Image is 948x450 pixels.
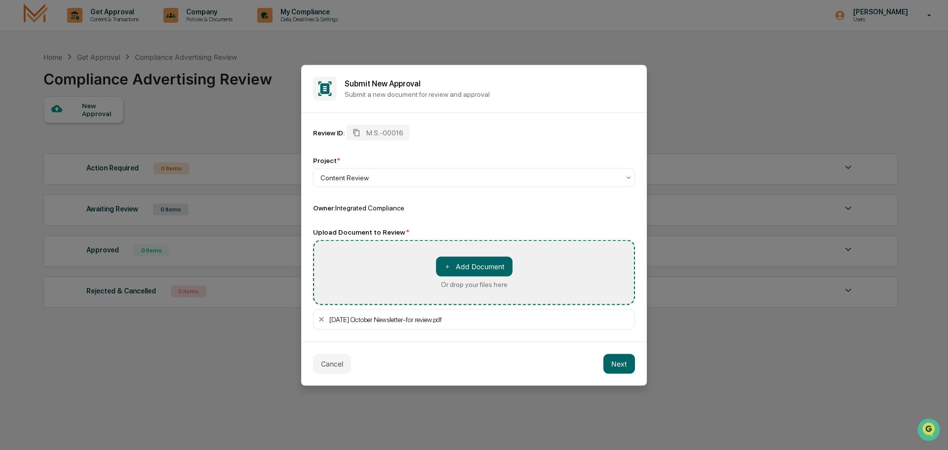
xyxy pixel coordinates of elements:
[916,417,943,444] iframe: Open customer support
[68,121,126,138] a: 🗄️Attestations
[444,262,451,271] span: ＋
[10,21,180,37] p: How can we help?
[10,125,18,133] div: 🖐️
[366,128,403,136] span: M.S.-00016
[34,76,162,85] div: Start new chat
[335,204,404,211] span: Integrated Compliance
[70,167,119,175] a: Powered byPylon
[345,79,635,88] h2: Submit New Approval
[20,124,64,134] span: Preclearance
[436,256,513,276] button: Or drop your files here
[168,79,180,90] button: Start new chat
[603,354,635,373] button: Next
[345,90,635,98] p: Submit a new document for review and approval
[10,144,18,152] div: 🔎
[313,228,635,236] div: Upload Document to Review
[313,204,335,211] span: Owner:
[20,143,62,153] span: Data Lookup
[6,121,68,138] a: 🖐️Preclearance
[98,167,119,175] span: Pylon
[441,280,508,288] div: Or drop your files here
[6,139,66,157] a: 🔎Data Lookup
[72,125,79,133] div: 🗄️
[81,124,122,134] span: Attestations
[10,76,28,93] img: 1746055101610-c473b297-6a78-478c-a979-82029cc54cd1
[329,315,631,323] div: [DATE] October Newsletter-for review.pdf
[313,354,351,373] button: Cancel
[34,85,125,93] div: We're available if you need us!
[313,156,340,164] div: Project
[313,128,345,136] div: Review ID:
